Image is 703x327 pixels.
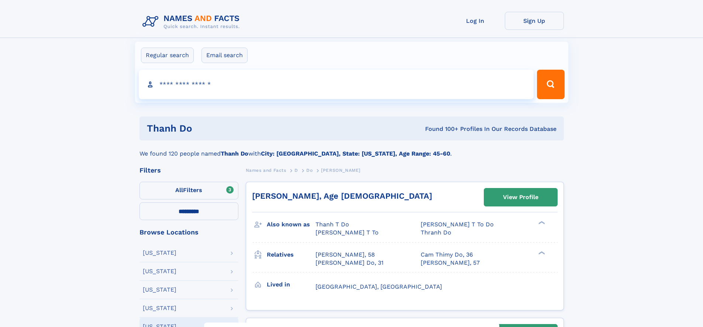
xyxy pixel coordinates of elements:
[446,12,505,30] a: Log In
[421,221,494,228] span: [PERSON_NAME] T To Do
[484,188,557,206] a: View Profile
[537,220,545,225] div: ❯
[221,150,248,157] b: Thanh Do
[139,229,238,236] div: Browse Locations
[139,140,564,158] div: We found 120 people named with .
[537,250,545,255] div: ❯
[503,189,538,206] div: View Profile
[261,150,450,157] b: City: [GEOGRAPHIC_DATA], State: [US_STATE], Age Range: 45-60
[421,229,451,236] span: Thranh Do
[316,283,442,290] span: [GEOGRAPHIC_DATA], [GEOGRAPHIC_DATA]
[246,166,286,175] a: Names and Facts
[143,268,176,274] div: [US_STATE]
[421,259,480,267] a: [PERSON_NAME], 57
[139,167,238,174] div: Filters
[316,259,383,267] a: [PERSON_NAME] Do, 31
[505,12,564,30] a: Sign Up
[316,229,379,236] span: [PERSON_NAME] T To
[139,182,238,199] label: Filters
[267,248,316,261] h3: Relatives
[143,250,176,256] div: [US_STATE]
[306,168,313,173] span: Do
[139,12,246,32] img: Logo Names and Facts
[141,48,194,63] label: Regular search
[267,218,316,231] h3: Also known as
[139,70,534,99] input: search input
[306,166,313,175] a: Do
[421,251,473,259] a: Cam Thimy Do, 36
[316,251,375,259] a: [PERSON_NAME], 58
[294,168,298,173] span: D
[316,221,349,228] span: Thanh T Do
[175,187,183,194] span: All
[252,191,432,201] a: [PERSON_NAME], Age [DEMOGRAPHIC_DATA]
[294,166,298,175] a: D
[143,305,176,311] div: [US_STATE]
[267,278,316,291] h3: Lived in
[147,124,309,133] h1: thanh do
[201,48,248,63] label: Email search
[143,287,176,293] div: [US_STATE]
[321,168,361,173] span: [PERSON_NAME]
[309,125,556,133] div: Found 100+ Profiles In Our Records Database
[537,70,564,99] button: Search Button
